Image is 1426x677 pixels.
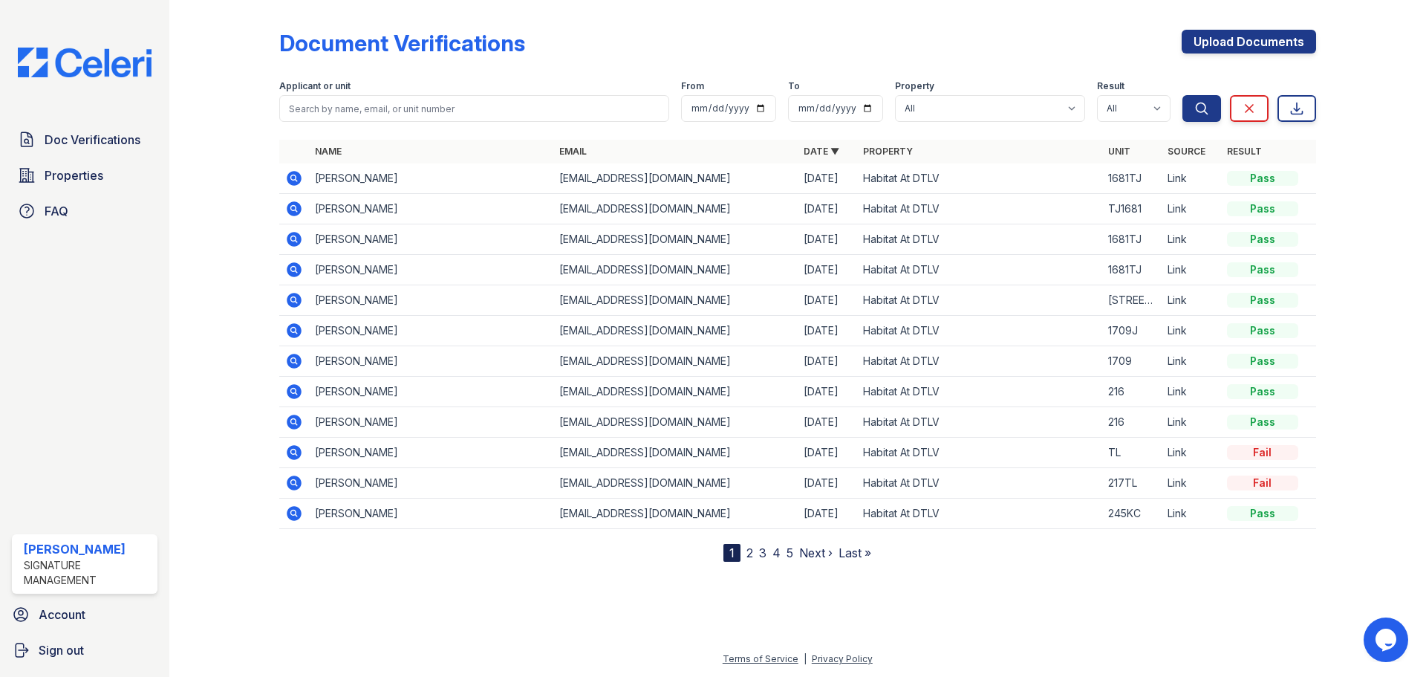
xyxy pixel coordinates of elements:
[1227,354,1298,369] div: Pass
[746,545,753,560] a: 2
[1227,171,1298,186] div: Pass
[857,163,1101,194] td: Habitat At DTLV
[895,80,934,92] label: Property
[309,346,553,377] td: [PERSON_NAME]
[553,346,798,377] td: [EMAIL_ADDRESS][DOMAIN_NAME]
[1227,476,1298,490] div: Fail
[309,499,553,529] td: [PERSON_NAME]
[857,224,1101,255] td: Habitat At DTLV
[1162,438,1221,468] td: Link
[1162,407,1221,438] td: Link
[723,653,798,664] a: Terms of Service
[787,545,793,560] a: 5
[798,407,857,438] td: [DATE]
[553,194,798,224] td: [EMAIL_ADDRESS][DOMAIN_NAME]
[1227,146,1262,157] a: Result
[857,194,1101,224] td: Habitat At DTLV
[1162,468,1221,499] td: Link
[1162,224,1221,255] td: Link
[1168,146,1205,157] a: Source
[798,224,857,255] td: [DATE]
[857,346,1101,377] td: Habitat At DTLV
[798,468,857,499] td: [DATE]
[857,377,1101,407] td: Habitat At DTLV
[863,146,913,157] a: Property
[1227,293,1298,308] div: Pass
[315,146,342,157] a: Name
[759,545,766,560] a: 3
[1102,377,1162,407] td: 216
[1102,316,1162,346] td: 1709J
[857,255,1101,285] td: Habitat At DTLV
[6,48,163,77] img: CE_Logo_Blue-a8612792a0a2168367f1c8372b55b34899dd931a85d93a1a3d3e32e68fde9ad4.png
[553,377,798,407] td: [EMAIL_ADDRESS][DOMAIN_NAME]
[553,255,798,285] td: [EMAIL_ADDRESS][DOMAIN_NAME]
[309,468,553,499] td: [PERSON_NAME]
[1227,262,1298,277] div: Pass
[1162,499,1221,529] td: Link
[1162,316,1221,346] td: Link
[798,438,857,468] td: [DATE]
[1108,146,1130,157] a: Unit
[1102,224,1162,255] td: 1681TJ
[772,545,781,560] a: 4
[45,202,68,220] span: FAQ
[553,438,798,468] td: [EMAIL_ADDRESS][DOMAIN_NAME]
[559,146,587,157] a: Email
[12,161,157,190] a: Properties
[798,163,857,194] td: [DATE]
[1227,384,1298,399] div: Pass
[798,316,857,346] td: [DATE]
[1102,499,1162,529] td: 245KC
[798,499,857,529] td: [DATE]
[1102,255,1162,285] td: 1681TJ
[798,346,857,377] td: [DATE]
[1162,285,1221,316] td: Link
[681,80,704,92] label: From
[309,285,553,316] td: [PERSON_NAME]
[553,285,798,316] td: [EMAIL_ADDRESS][DOMAIN_NAME]
[309,377,553,407] td: [PERSON_NAME]
[857,438,1101,468] td: Habitat At DTLV
[857,407,1101,438] td: Habitat At DTLV
[279,95,669,122] input: Search by name, email, or unit number
[839,545,871,560] a: Last »
[798,194,857,224] td: [DATE]
[857,499,1101,529] td: Habitat At DTLV
[279,30,525,56] div: Document Verifications
[1227,506,1298,521] div: Pass
[788,80,800,92] label: To
[857,468,1101,499] td: Habitat At DTLV
[798,285,857,316] td: [DATE]
[553,407,798,438] td: [EMAIL_ADDRESS][DOMAIN_NAME]
[279,80,351,92] label: Applicant or unit
[1162,163,1221,194] td: Link
[798,377,857,407] td: [DATE]
[1227,415,1298,430] div: Pass
[812,653,873,664] a: Privacy Policy
[1182,30,1316,54] a: Upload Documents
[1102,194,1162,224] td: TJ1681
[1162,255,1221,285] td: Link
[804,653,807,664] div: |
[12,196,157,226] a: FAQ
[553,468,798,499] td: [EMAIL_ADDRESS][DOMAIN_NAME]
[1227,232,1298,247] div: Pass
[1227,323,1298,338] div: Pass
[1102,285,1162,316] td: [STREET_ADDRESS][PERSON_NAME]
[309,224,553,255] td: [PERSON_NAME]
[1227,445,1298,460] div: Fail
[309,407,553,438] td: [PERSON_NAME]
[1162,377,1221,407] td: Link
[24,558,152,588] div: Signature Management
[1097,80,1124,92] label: Result
[309,163,553,194] td: [PERSON_NAME]
[45,166,103,184] span: Properties
[1102,407,1162,438] td: 216
[1102,438,1162,468] td: TL
[1227,201,1298,216] div: Pass
[553,499,798,529] td: [EMAIL_ADDRESS][DOMAIN_NAME]
[1162,194,1221,224] td: Link
[309,316,553,346] td: [PERSON_NAME]
[39,606,85,623] span: Account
